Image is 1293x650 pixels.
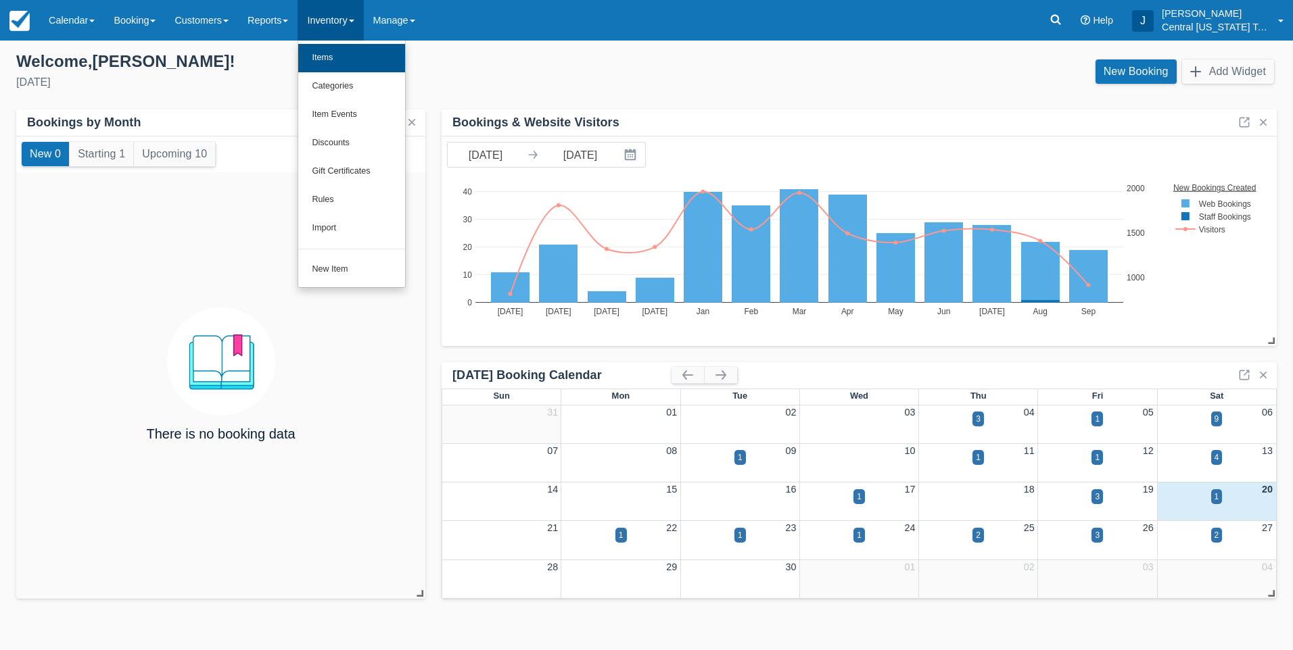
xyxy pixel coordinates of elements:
[298,101,405,129] a: Item Events
[976,413,981,425] div: 3
[1262,561,1273,572] a: 04
[1095,451,1100,464] div: 1
[547,445,558,456] a: 07
[905,445,916,456] a: 10
[738,451,743,464] div: 1
[1215,529,1219,541] div: 2
[1095,413,1100,425] div: 1
[1143,445,1154,456] a: 12
[666,484,677,495] a: 15
[905,407,916,418] a: 03
[612,391,630,401] span: Mon
[1024,522,1035,533] a: 25
[666,407,677,418] a: 01
[16,74,636,91] div: [DATE]
[70,142,133,166] button: Starting 1
[1143,561,1154,572] a: 03
[1162,7,1270,20] p: [PERSON_NAME]
[1132,10,1154,32] div: J
[785,484,796,495] a: 16
[1024,484,1035,495] a: 18
[1095,491,1100,503] div: 3
[542,143,618,167] input: End Date
[1081,16,1090,25] i: Help
[298,44,405,72] a: Items
[857,529,862,541] div: 1
[1093,15,1113,26] span: Help
[493,391,509,401] span: Sun
[618,143,645,167] button: Interact with the calendar and add the check-in date for your trip.
[16,51,636,72] div: Welcome , [PERSON_NAME] !
[785,445,796,456] a: 09
[27,115,141,130] div: Bookings by Month
[619,529,624,541] div: 1
[1262,407,1273,418] a: 06
[905,561,916,572] a: 01
[298,72,405,101] a: Categories
[1210,391,1223,401] span: Sat
[1143,407,1154,418] a: 05
[1182,59,1274,84] button: Add Widget
[1095,529,1100,541] div: 3
[448,143,523,167] input: Start Date
[738,529,743,541] div: 1
[1024,407,1035,418] a: 04
[1143,484,1154,495] a: 19
[1162,20,1270,34] p: Central [US_STATE] Tours
[1092,391,1104,401] span: Fri
[9,11,30,31] img: checkfront-main-nav-mini-logo.png
[970,391,987,401] span: Thu
[547,484,558,495] a: 14
[547,522,558,533] a: 21
[666,445,677,456] a: 08
[547,407,558,418] a: 31
[857,491,862,503] div: 1
[666,522,677,533] a: 22
[452,115,619,130] div: Bookings & Website Visitors
[298,41,406,288] ul: Inventory
[785,522,796,533] a: 23
[905,522,916,533] a: 24
[1215,491,1219,503] div: 1
[167,307,275,416] img: booking.png
[976,451,981,464] div: 1
[298,129,405,157] a: Discounts
[1215,451,1219,464] div: 4
[1143,522,1154,533] a: 26
[1175,182,1258,192] text: New Bookings Created
[1262,445,1273,456] a: 13
[976,529,981,541] div: 2
[1024,445,1035,456] a: 11
[298,157,405,186] a: Gift Certificates
[1262,522,1273,533] a: 27
[298,186,405,214] a: Rules
[298,255,405,284] a: New Item
[850,391,868,401] span: Wed
[146,426,295,441] h4: There is no booking data
[452,368,672,383] div: [DATE] Booking Calendar
[666,561,677,572] a: 29
[1024,561,1035,572] a: 02
[785,561,796,572] a: 30
[905,484,916,495] a: 17
[134,142,215,166] button: Upcoming 10
[785,407,796,418] a: 02
[547,561,558,572] a: 28
[1262,484,1273,495] a: 20
[298,214,405,243] a: Import
[1096,59,1177,84] a: New Booking
[22,142,69,166] button: New 0
[732,391,747,401] span: Tue
[1215,413,1219,425] div: 9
